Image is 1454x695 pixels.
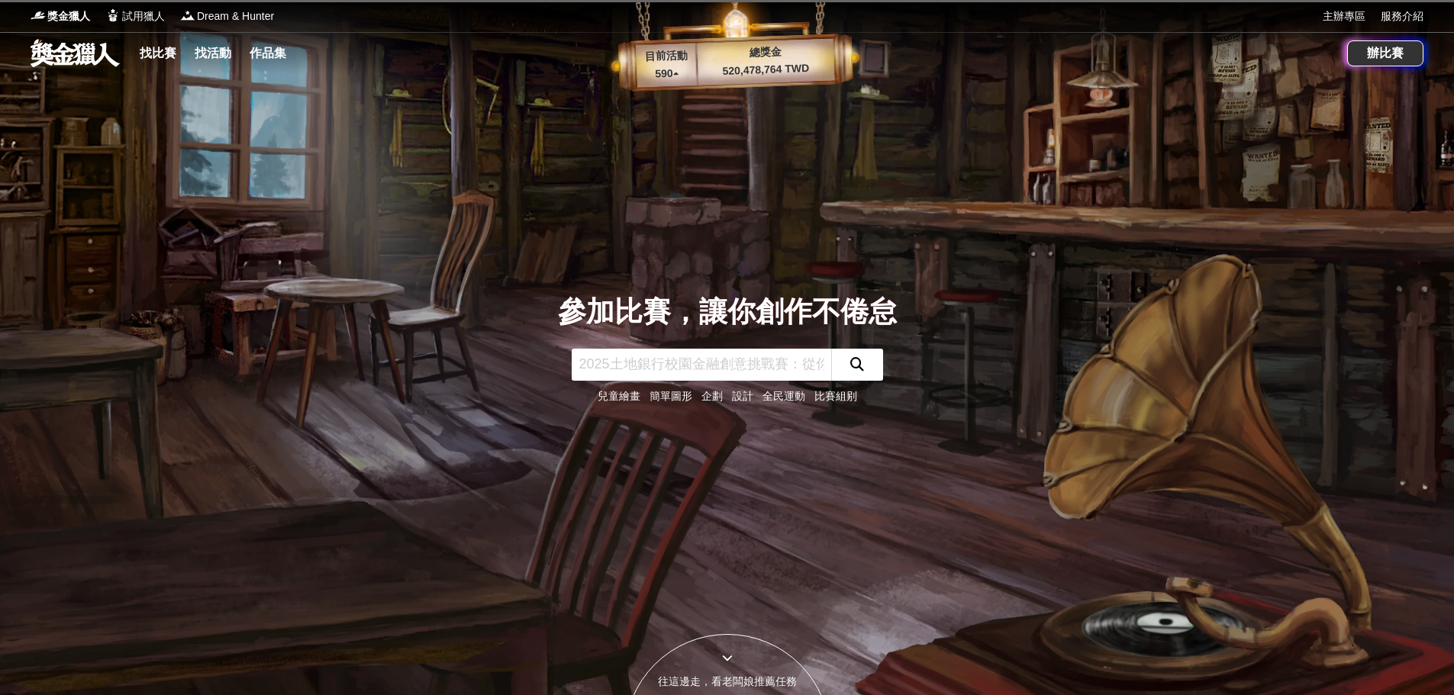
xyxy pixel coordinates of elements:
[31,8,46,23] img: Logo
[598,390,640,402] a: 兒童繪畫
[558,291,897,333] div: 參加比賽，讓你創作不倦怠
[814,390,857,402] a: 比賽組別
[636,65,698,83] p: 590 ▴
[762,390,805,402] a: 全民運動
[732,390,753,402] a: 設計
[31,8,90,24] a: Logo獎金獵人
[243,43,292,64] a: 作品集
[105,8,121,23] img: Logo
[701,390,723,402] a: 企劃
[189,43,237,64] a: 找活動
[1381,8,1423,24] a: 服務介紹
[572,349,831,381] input: 2025土地銀行校園金融創意挑戰賽：從你出發 開啟智慧金融新頁
[1347,40,1423,66] a: 辦比賽
[180,8,274,24] a: LogoDream & Hunter
[47,8,90,24] span: 獎金獵人
[650,390,692,402] a: 簡單圖形
[122,8,165,24] span: 試用獵人
[1323,8,1365,24] a: 主辦專區
[625,674,830,690] div: 往這邊走，看老闆娘推薦任務
[696,42,834,63] p: 總獎金
[134,43,182,64] a: 找比賽
[105,8,165,24] a: Logo試用獵人
[197,8,274,24] span: Dream & Hunter
[180,8,195,23] img: Logo
[635,47,697,66] p: 目前活動
[697,60,835,80] p: 520,478,764 TWD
